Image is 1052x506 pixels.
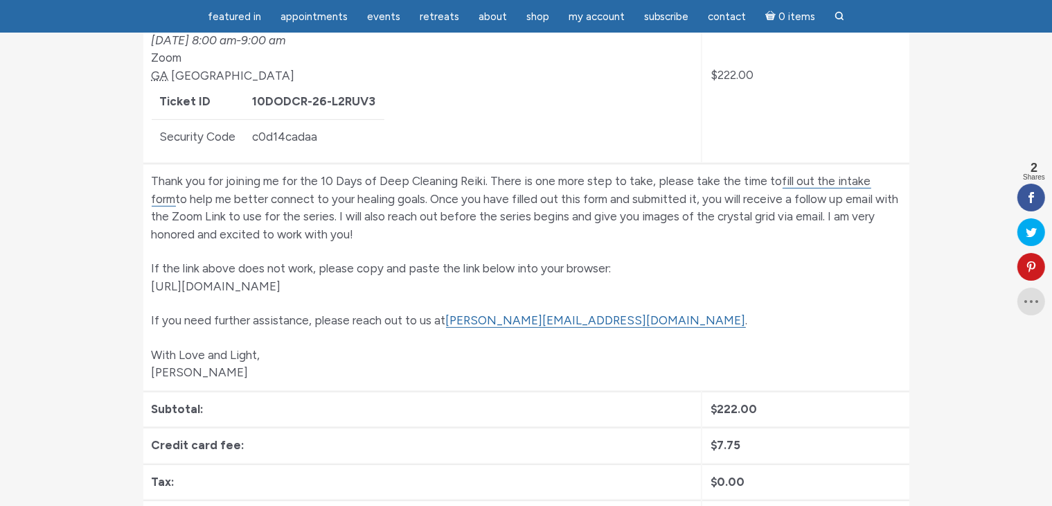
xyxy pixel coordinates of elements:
[367,10,400,23] span: Events
[143,392,701,427] th: Subtotal:
[152,33,286,47] em: -
[560,3,633,30] a: My Account
[152,174,871,207] a: fill out the intake form
[518,3,558,30] a: Shop
[160,94,211,108] strong: Ticket ID
[711,438,717,452] span: $
[636,3,697,30] a: Subscribe
[244,119,384,154] td: c0d14cadaa
[758,2,824,30] a: Cart0 items
[152,260,901,295] p: If the link above does not work, please copy and paste the link below into your browser: [URL][DO...
[152,14,693,85] div: Zoom
[152,69,169,82] abbr: Georgia
[711,402,717,416] span: $
[711,475,745,489] span: 0.00
[208,10,261,23] span: featured in
[470,3,515,30] a: About
[242,33,286,47] span: 9:00 am
[711,438,740,452] span: 7.75
[766,10,779,23] i: Cart
[152,119,244,154] td: Security Code
[143,464,701,500] th: Tax:
[644,10,689,23] span: Subscribe
[711,475,717,489] span: $
[711,402,757,416] span: 222.00
[143,428,701,463] th: Credit card fee:
[420,10,459,23] span: Retreats
[708,10,747,23] span: Contact
[1023,174,1045,181] span: Shares
[253,94,376,108] strong: 10DODCR-26-L2RUV3
[152,347,901,382] p: With Love and Light, [PERSON_NAME]
[152,33,237,47] span: [DATE] 8:00 am
[359,3,409,30] a: Events
[280,10,348,23] span: Appointments
[700,3,755,30] a: Contact
[272,3,356,30] a: Appointments
[1023,162,1045,174] span: 2
[479,10,507,23] span: About
[152,312,901,330] p: If you need further assistance, please reach out to us at .
[569,10,625,23] span: My Account
[526,10,549,23] span: Shop
[778,12,815,22] span: 0 items
[152,173,901,243] p: Thank you for joining me for the 10 Days of Deep Cleaning Reiki. There is one more step to take, ...
[172,69,295,82] span: [GEOGRAPHIC_DATA]
[711,68,717,82] span: $
[711,68,754,82] bdi: 222.00
[446,313,746,328] a: [PERSON_NAME][EMAIL_ADDRESS][DOMAIN_NAME]
[411,3,467,30] a: Retreats
[199,3,269,30] a: featured in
